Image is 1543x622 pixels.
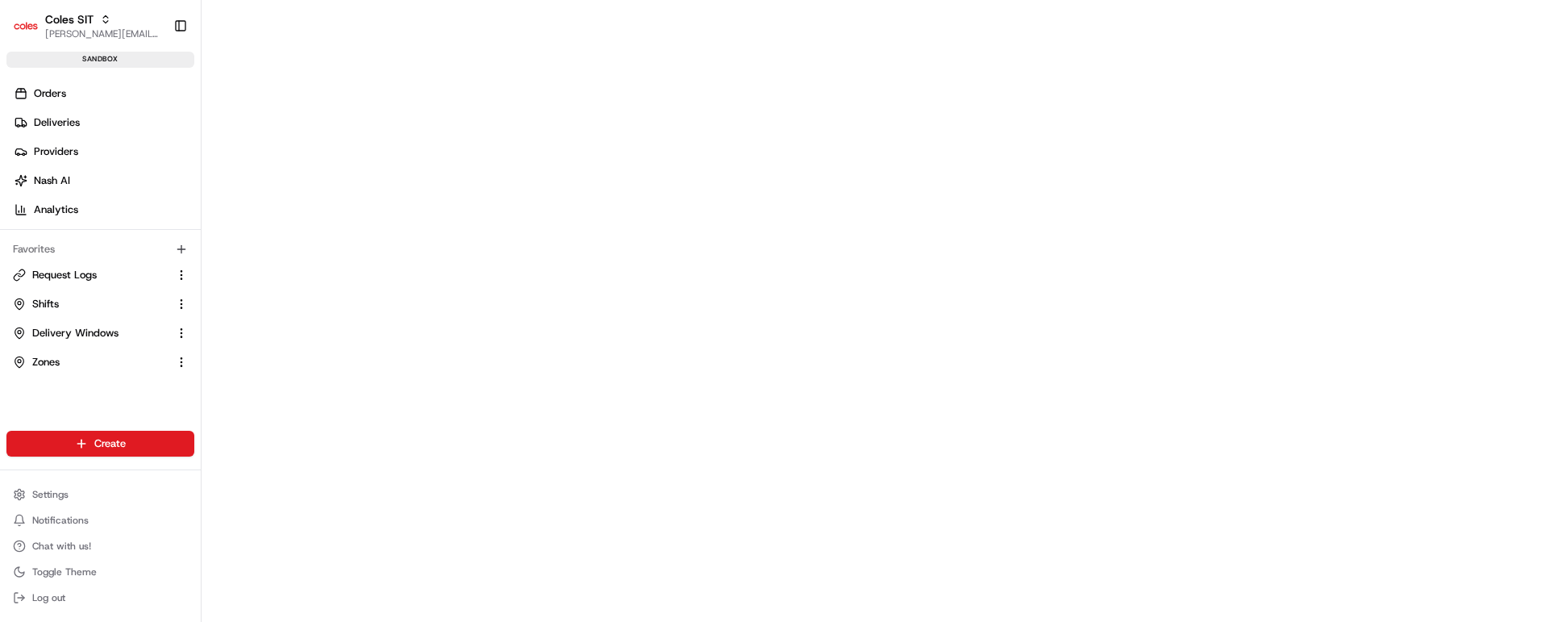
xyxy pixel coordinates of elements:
[13,297,168,311] a: Shifts
[34,86,66,101] span: Orders
[32,540,91,553] span: Chat with us!
[34,202,78,217] span: Analytics
[32,514,89,527] span: Notifications
[32,591,65,604] span: Log out
[34,115,80,130] span: Deliveries
[32,297,59,311] span: Shifts
[6,431,194,457] button: Create
[32,566,97,578] span: Toggle Theme
[34,144,78,159] span: Providers
[6,587,194,609] button: Log out
[6,6,167,45] button: Coles SITColes SIT[PERSON_NAME][EMAIL_ADDRESS][PERSON_NAME][PERSON_NAME][DOMAIN_NAME]
[45,27,160,40] button: [PERSON_NAME][EMAIL_ADDRESS][PERSON_NAME][PERSON_NAME][DOMAIN_NAME]
[32,488,69,501] span: Settings
[45,11,94,27] button: Coles SIT
[6,320,194,346] button: Delivery Windows
[32,326,119,340] span: Delivery Windows
[6,139,201,165] a: Providers
[6,52,194,68] div: sandbox
[6,291,194,317] button: Shifts
[6,197,201,223] a: Analytics
[94,436,126,451] span: Create
[6,483,194,506] button: Settings
[13,326,168,340] a: Delivery Windows
[6,349,194,375] button: Zones
[34,173,70,188] span: Nash AI
[6,262,194,288] button: Request Logs
[6,509,194,532] button: Notifications
[6,110,201,136] a: Deliveries
[32,355,60,369] span: Zones
[13,355,168,369] a: Zones
[13,268,168,282] a: Request Logs
[6,535,194,557] button: Chat with us!
[6,168,201,194] a: Nash AI
[32,268,97,282] span: Request Logs
[6,81,201,106] a: Orders
[6,236,194,262] div: Favorites
[6,561,194,583] button: Toggle Theme
[13,13,39,39] img: Coles SIT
